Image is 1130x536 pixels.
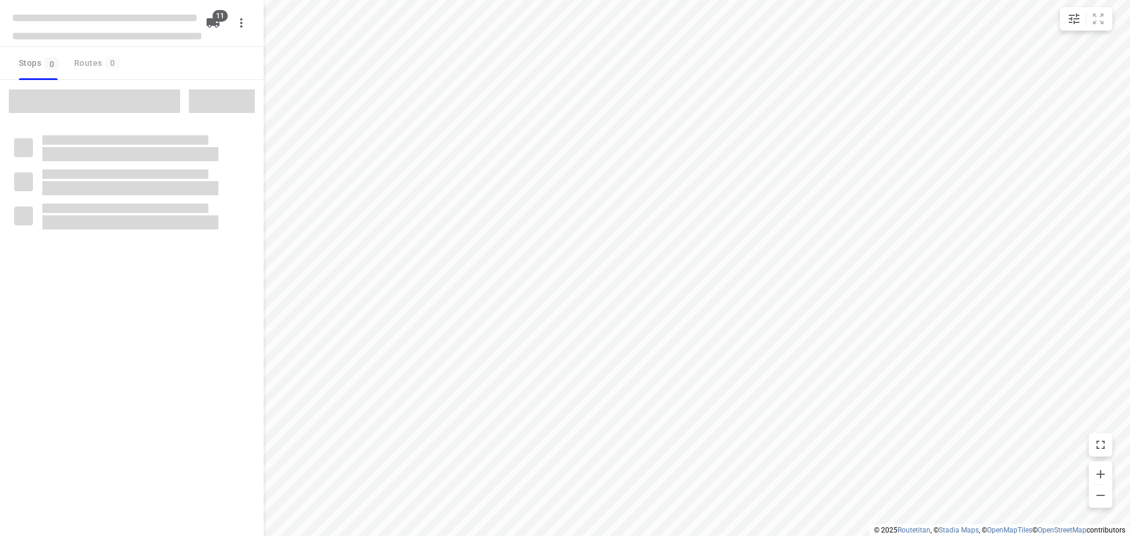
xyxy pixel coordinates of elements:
[874,526,1125,534] li: © 2025 , © , © © contributors
[1062,7,1086,31] button: Map settings
[987,526,1032,534] a: OpenMapTiles
[898,526,930,534] a: Routetitan
[1038,526,1086,534] a: OpenStreetMap
[939,526,979,534] a: Stadia Maps
[1060,7,1112,31] div: small contained button group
